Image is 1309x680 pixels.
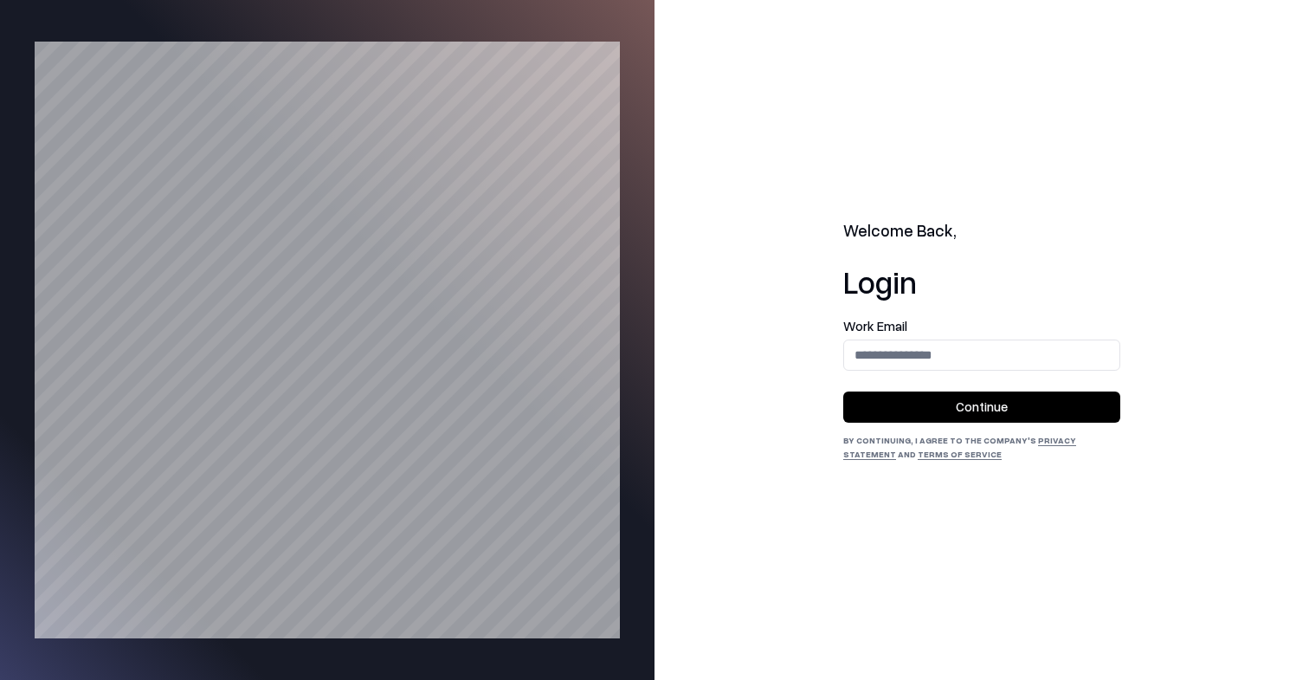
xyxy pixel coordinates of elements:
h2: Welcome Back, [843,219,1120,243]
div: By continuing, I agree to the Company's and [843,433,1120,461]
h1: Login [843,264,1120,299]
a: Privacy Statement [843,435,1076,459]
a: Terms of Service [918,449,1002,459]
label: Work Email [843,320,1120,333]
button: Continue [843,392,1120,423]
